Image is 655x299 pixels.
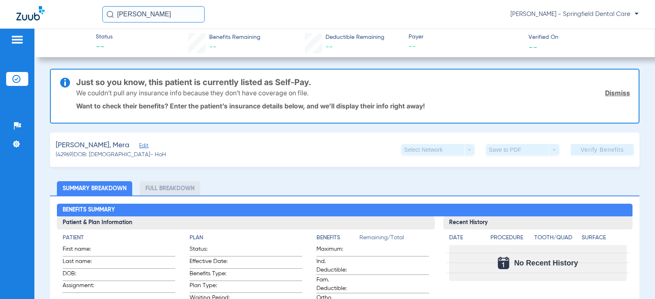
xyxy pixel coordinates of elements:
span: Maximum: [316,245,357,256]
span: Plan Type: [190,281,230,292]
h4: Date [449,234,483,242]
span: [PERSON_NAME] - Springfield Dental Care [510,10,639,18]
span: Last name: [63,257,103,268]
span: Payer [409,33,522,41]
span: -- [409,42,522,52]
span: DOB: [63,270,103,281]
img: Zuub Logo [16,6,45,20]
p: We couldn’t pull any insurance info because they don’t have coverage on file. [76,89,309,97]
span: No Recent History [514,259,578,267]
h4: Plan [190,234,302,242]
input: Search for patients [102,6,205,22]
img: info-icon [60,78,70,88]
app-breakdown-title: Date [449,234,483,245]
h3: Patient & Plan Information [57,216,435,229]
span: Benefits Type: [190,270,230,281]
li: Full Breakdown [140,181,200,196]
li: Summary Breakdown [57,181,132,196]
span: Status: [190,245,230,256]
h4: Procedure [490,234,531,242]
span: Ind. Deductible: [316,257,357,274]
a: Dismiss [605,89,630,97]
span: Status [96,33,113,41]
img: Calendar [498,257,509,269]
p: Want to check their benefits? Enter the patient’s insurance details below, and we’ll display thei... [76,102,630,110]
span: Benefits Remaining [209,33,260,42]
h3: Just so you know, this patient is currently listed as Self-Pay. [76,78,630,86]
h4: Tooth/Quad [534,234,579,242]
h2: Benefits Summary [57,204,632,217]
span: -- [96,42,113,53]
span: -- [529,43,538,51]
span: Verified On [529,33,641,42]
span: [PERSON_NAME], Mera [56,140,129,151]
span: -- [209,43,217,51]
span: (42969) DOB: [DEMOGRAPHIC_DATA] - HoH [56,151,166,159]
app-breakdown-title: Surface [582,234,626,245]
h4: Surface [582,234,626,242]
h4: Patient [63,234,175,242]
span: Edit [139,143,147,151]
app-breakdown-title: Benefits [316,234,359,245]
span: Fam. Deductible: [316,276,357,293]
span: Effective Date: [190,257,230,268]
span: First name: [63,245,103,256]
h3: Recent History [443,216,632,229]
span: -- [325,43,333,51]
span: Deductible Remaining [325,33,384,42]
img: hamburger-icon [11,35,24,45]
span: Assignment: [63,281,103,292]
img: Search Icon [106,11,114,18]
app-breakdown-title: Tooth/Quad [534,234,579,245]
span: Remaining/Total [359,234,429,245]
h4: Benefits [316,234,359,242]
app-breakdown-title: Procedure [490,234,531,245]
